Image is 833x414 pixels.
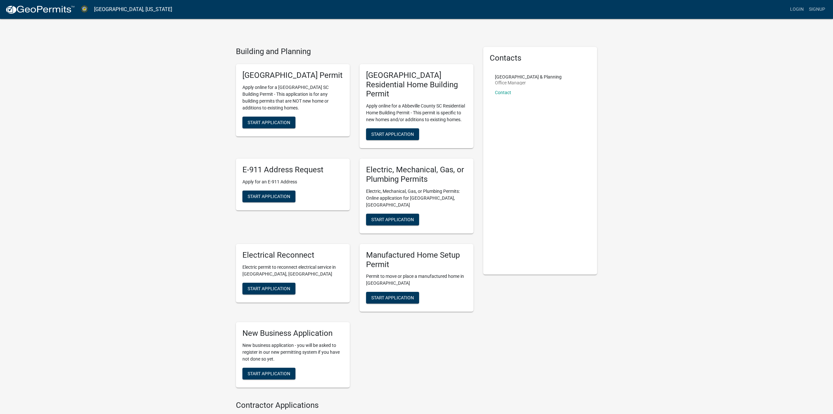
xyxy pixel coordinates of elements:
span: Start Application [371,132,414,137]
button: Start Application [242,117,295,128]
h5: Electrical Reconnect [242,250,343,260]
button: Start Application [366,128,419,140]
p: Electric permit to reconnect electrical service in [GEOGRAPHIC_DATA], [GEOGRAPHIC_DATA] [242,264,343,278]
span: Start Application [371,217,414,222]
h5: Contacts [490,53,591,63]
button: Start Application [242,368,295,379]
span: Start Application [248,120,290,125]
button: Start Application [242,191,295,202]
button: Start Application [366,214,419,225]
h5: E-911 Address Request [242,165,343,175]
p: Electric, Mechanical, Gas, or Plumbing Permits: Online application for [GEOGRAPHIC_DATA], [GEOGRA... [366,188,467,208]
h4: Contractor Applications [236,401,473,410]
p: Permit to move or place a manufactured home in [GEOGRAPHIC_DATA] [366,273,467,287]
a: Contact [495,90,511,95]
h4: Building and Planning [236,47,473,56]
p: Office Manager [495,80,562,85]
span: Start Application [248,286,290,291]
h5: [GEOGRAPHIC_DATA] Residential Home Building Permit [366,71,467,99]
button: Start Application [366,292,419,304]
h5: New Business Application [242,329,343,338]
img: Abbeville County, South Carolina [80,5,89,14]
p: Apply online for a Abbeville County SC Residential Home Building Permit - This permit is specific... [366,103,467,123]
span: Start Application [248,371,290,376]
p: New business application - you will be asked to register in our new permitting system if you have... [242,342,343,363]
button: Start Application [242,283,295,294]
span: Start Application [371,295,414,300]
h5: Manufactured Home Setup Permit [366,250,467,269]
a: Signup [806,3,828,16]
span: Start Application [248,193,290,199]
h5: Electric, Mechanical, Gas, or Plumbing Permits [366,165,467,184]
p: Apply online for a [GEOGRAPHIC_DATA] SC Building Permit - This application is for any building pe... [242,84,343,111]
a: [GEOGRAPHIC_DATA], [US_STATE] [94,4,172,15]
a: Login [787,3,806,16]
p: [GEOGRAPHIC_DATA] & Planning [495,75,562,79]
p: Apply for an E-911 Address [242,178,343,185]
h5: [GEOGRAPHIC_DATA] Permit [242,71,343,80]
